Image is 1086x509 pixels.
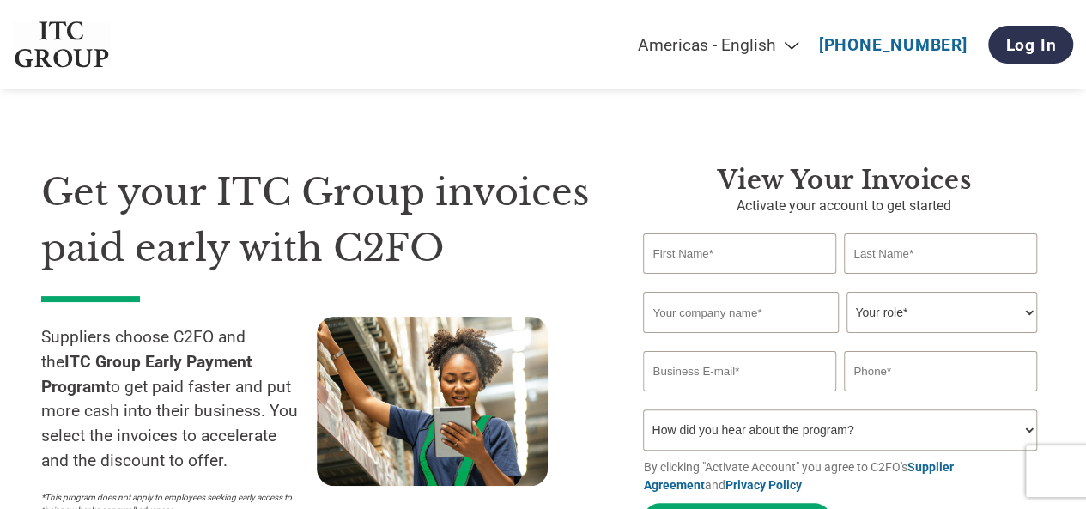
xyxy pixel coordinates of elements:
h3: View Your Invoices [643,165,1045,196]
div: Invalid company name or company name is too long [643,335,1036,344]
h1: Get your ITC Group invoices paid early with C2FO [41,165,592,276]
a: [PHONE_NUMBER] [819,35,968,55]
div: Invalid first name or first name is too long [643,276,835,285]
div: Invalid last name or last name is too long [844,276,1036,285]
select: Title/Role [846,292,1036,333]
img: ITC Group [13,21,111,69]
a: Log In [988,26,1073,64]
img: supply chain worker [317,317,548,486]
input: Last Name* [844,233,1036,274]
div: Inavlid Phone Number [844,393,1036,403]
p: Suppliers choose C2FO and the to get paid faster and put more cash into their business. You selec... [41,325,317,474]
input: Phone* [844,351,1036,391]
strong: ITC Group Early Payment Program [41,352,252,397]
a: Privacy Policy [725,478,801,492]
div: Inavlid Email Address [643,393,835,403]
input: Invalid Email format [643,351,835,391]
p: Activate your account to get started [643,196,1045,216]
input: Your company name* [643,292,838,333]
p: By clicking "Activate Account" you agree to C2FO's and [643,458,1045,494]
input: First Name* [643,233,835,274]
